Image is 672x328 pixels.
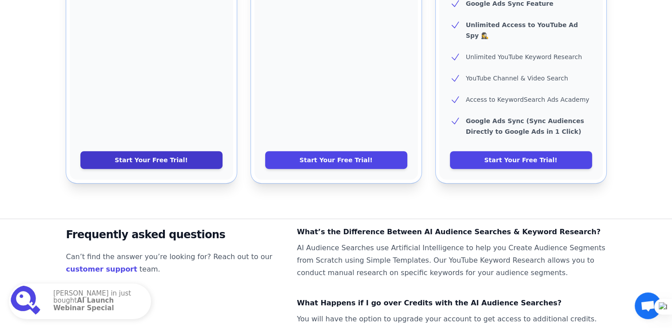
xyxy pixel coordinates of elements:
b: Google Ads Sync (Sync Audiences Directly to Google Ads in 1 Click) [466,117,584,135]
a: Start Your Free Trial! [450,151,592,169]
span: Access to KeywordSearch Ads Academy [466,96,589,103]
b: Unlimited Access to YouTube Ad Spy 🕵️‍♀️ [466,21,578,39]
span: YouTube Channel & Video Search [466,75,568,82]
dt: What Happens if I go over Credits with the AI Audience Searches? [297,297,606,309]
a: Start Your Free Trial! [265,151,407,169]
a: Start Your Free Trial! [80,151,223,169]
a: Open chat [635,292,661,319]
img: AI Launch Webinar Special [11,285,43,317]
p: Can’t find the answer you’re looking for? Reach out to our team. [66,251,283,276]
dd: AI Audience Searches use Artificial Intelligence to help you Create Audience Segments from Scratc... [297,242,606,279]
span: Unlimited YouTube Keyword Research [466,53,582,60]
strong: AI Launch Webinar Special [53,296,114,312]
p: [PERSON_NAME] in just bought [53,290,142,313]
a: customer support [66,265,137,273]
dt: What’s the Difference Between AI Audience Searches & Keyword Research? [297,226,606,238]
h2: Frequently asked questions [66,226,283,244]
